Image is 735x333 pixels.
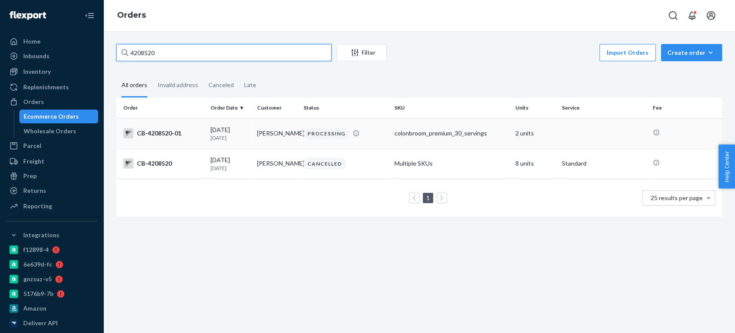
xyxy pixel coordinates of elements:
th: Service [558,97,649,118]
th: Order Date [207,97,254,118]
th: Fee [649,97,722,118]
th: Status [300,97,391,118]
a: Parcel [5,139,98,153]
div: Filter [337,48,386,57]
div: PROCESSING [304,128,349,139]
a: Inventory [5,65,98,79]
a: Reporting [5,199,98,213]
input: Search orders [116,44,332,61]
td: [PERSON_NAME] [254,118,300,148]
div: CB-4208520 [123,158,204,169]
div: Customer [257,104,297,111]
div: Inbounds [23,52,50,60]
div: Prep [23,172,37,180]
div: Freight [23,157,44,166]
div: 5176b9-7b [23,289,53,298]
div: gnzsuz-v5 [23,275,52,283]
button: Filter [337,44,387,61]
a: Freight [5,154,98,168]
a: Home [5,35,98,48]
div: Home [23,37,40,46]
p: [DATE] [211,164,250,172]
div: 6e639d-fc [23,260,52,269]
a: f12898-4 [5,243,98,257]
div: Replenishments [23,83,69,91]
div: Late [244,74,256,96]
div: [DATE] [211,156,250,172]
a: Replenishments [5,80,98,94]
span: 25 results per page [651,194,703,201]
td: Multiple SKUs [391,148,512,179]
a: Ecommerce Orders [19,110,99,123]
th: Units [512,97,558,118]
a: Amazon [5,302,98,315]
p: [DATE] [211,134,250,141]
div: All orders [121,74,147,97]
div: Orders [23,97,44,106]
div: Wholesale Orders [24,127,76,135]
a: Orders [5,95,98,109]
img: Flexport logo [9,11,46,20]
div: Ecommerce Orders [24,112,79,121]
a: Returns [5,184,98,198]
a: 5176b9-7b [5,287,98,301]
th: SKU [391,97,512,118]
div: Amazon [23,304,47,313]
div: Integrations [23,231,59,239]
div: [DATE] [211,126,250,141]
div: Invalid address [158,74,198,96]
a: Wholesale Orders [19,124,99,138]
a: Inbounds [5,49,98,63]
button: Open notifications [683,7,701,24]
div: Canceled [208,74,234,96]
div: Inventory [23,67,51,76]
a: Deliverr API [5,316,98,330]
button: Integrations [5,228,98,242]
p: Standard [562,159,646,168]
button: Help Center [718,145,735,188]
div: Reporting [23,202,52,210]
td: 8 units [512,148,558,179]
a: 6e639d-fc [5,258,98,271]
div: CB-4208520-01 [123,128,204,138]
div: colonbroom_premium_30_servings [394,129,509,138]
a: Orders [117,10,146,20]
ol: breadcrumbs [110,3,153,28]
button: Close Navigation [81,7,98,24]
a: Page 1 is your current page [425,194,431,201]
th: Order [116,97,207,118]
button: Open Search Box [664,7,682,24]
button: Open account menu [702,7,719,24]
a: gnzsuz-v5 [5,272,98,286]
div: Parcel [23,141,41,150]
a: Prep [5,169,98,183]
button: Import Orders [599,44,656,61]
div: Create order [667,48,716,57]
div: Deliverr API [23,319,58,327]
button: Create order [661,44,722,61]
div: f12898-4 [23,245,49,254]
td: [PERSON_NAME] [254,148,300,179]
div: Returns [23,186,46,195]
td: 2 units [512,118,558,148]
div: CANCELLED [304,158,346,170]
